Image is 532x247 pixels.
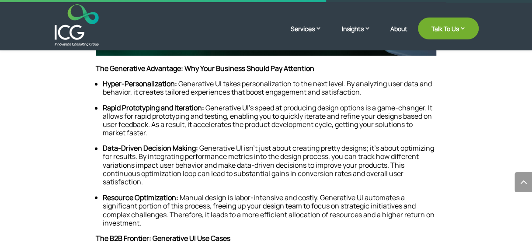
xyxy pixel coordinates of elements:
[390,25,407,46] a: About
[103,193,436,227] li: Manual design is labor-intensive and costly. Generative UI automates a significant portion of thi...
[103,143,198,153] strong: Data-Driven Decision Making:
[341,24,379,46] a: Insights
[103,144,436,186] li: Generative UI isn’t just about creating pretty designs; it’s about optimizing for results. By int...
[103,80,436,96] li: Generative UI takes personalization to the next level. By analyzing user data and behavior, it cr...
[96,64,314,73] strong: The Generative Advantage: Why Your Business Should Pay Attention
[103,192,178,202] strong: Resource Optimization:
[55,4,99,46] img: ICG
[103,104,436,138] li: Generative UI’s speed at producing design options is a game-changer. It allows for rapid prototyp...
[96,233,230,243] strong: The B2B Frontier: Generative UI Use Cases
[103,79,177,88] strong: Hyper-Personalization:
[488,205,532,247] iframe: Chat Widget
[418,18,479,39] a: Talk To Us
[291,24,330,46] a: Services
[103,103,204,113] strong: Rapid Prototyping and Iteration:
